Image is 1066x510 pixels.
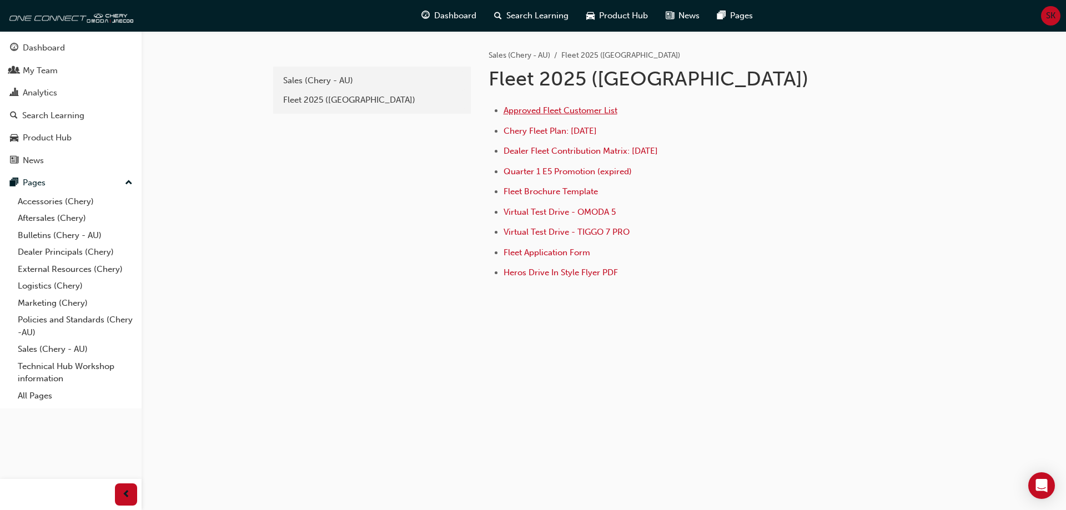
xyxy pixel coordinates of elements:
[283,74,461,87] div: Sales (Chery - AU)
[4,150,137,171] a: News
[4,173,137,193] button: Pages
[504,267,618,277] a: Heros Drive In Style Flyer PDF
[283,94,461,107] div: Fleet 2025 ([GEOGRAPHIC_DATA])
[678,9,700,22] span: News
[13,311,137,341] a: Policies and Standards (Chery -AU)
[4,38,137,58] a: Dashboard
[13,295,137,312] a: Marketing (Chery)
[586,9,595,23] span: car-icon
[504,248,590,257] a: Fleet Application Form
[577,4,657,27] a: car-iconProduct Hub
[708,4,762,27] a: pages-iconPages
[657,4,708,27] a: news-iconNews
[1041,6,1060,26] button: SK
[504,105,617,115] a: Approved Fleet Customer List
[122,488,130,502] span: prev-icon
[489,51,550,60] a: Sales (Chery - AU)
[13,244,137,261] a: Dealer Principals (Chery)
[504,227,630,237] a: Virtual Test Drive - TIGGO 7 PRO
[730,9,753,22] span: Pages
[10,111,18,121] span: search-icon
[434,9,476,22] span: Dashboard
[10,66,18,76] span: people-icon
[561,49,680,62] li: Fleet 2025 ([GEOGRAPHIC_DATA])
[504,166,632,176] a: Quarter 1 E5 Promotion (expired)
[13,358,137,387] a: Technical Hub Workshop information
[23,87,57,99] div: Analytics
[506,9,569,22] span: Search Learning
[22,109,84,122] div: Search Learning
[23,176,46,189] div: Pages
[504,126,597,136] a: Chery Fleet Plan: [DATE]
[13,341,137,358] a: Sales (Chery - AU)
[10,133,18,143] span: car-icon
[489,67,853,91] h1: Fleet 2025 ([GEOGRAPHIC_DATA])
[13,387,137,405] a: All Pages
[717,9,726,23] span: pages-icon
[13,277,137,295] a: Logistics (Chery)
[4,105,137,126] a: Search Learning
[10,178,18,188] span: pages-icon
[494,9,502,23] span: search-icon
[4,60,137,81] a: My Team
[10,88,18,98] span: chart-icon
[666,9,674,23] span: news-icon
[125,176,133,190] span: up-icon
[1028,472,1055,499] div: Open Intercom Messenger
[13,210,137,227] a: Aftersales (Chery)
[599,9,648,22] span: Product Hub
[10,43,18,53] span: guage-icon
[278,90,466,110] a: Fleet 2025 ([GEOGRAPHIC_DATA])
[1046,9,1055,22] span: SK
[504,207,616,217] a: Virtual Test Drive - OMODA 5
[13,227,137,244] a: Bulletins (Chery - AU)
[23,64,58,77] div: My Team
[23,132,72,144] div: Product Hub
[13,193,137,210] a: Accessories (Chery)
[4,128,137,148] a: Product Hub
[4,83,137,103] a: Analytics
[10,156,18,166] span: news-icon
[4,36,137,173] button: DashboardMy TeamAnalyticsSearch LearningProduct HubNews
[504,146,658,156] a: Dealer Fleet Contribution Matrix: [DATE]
[23,154,44,167] div: News
[278,71,466,90] a: Sales (Chery - AU)
[6,4,133,27] img: oneconnect
[485,4,577,27] a: search-iconSearch Learning
[504,186,598,196] a: Fleet Brochure Template
[13,261,137,278] a: External Resources (Chery)
[413,4,485,27] a: guage-iconDashboard
[23,42,65,54] div: Dashboard
[421,9,430,23] span: guage-icon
